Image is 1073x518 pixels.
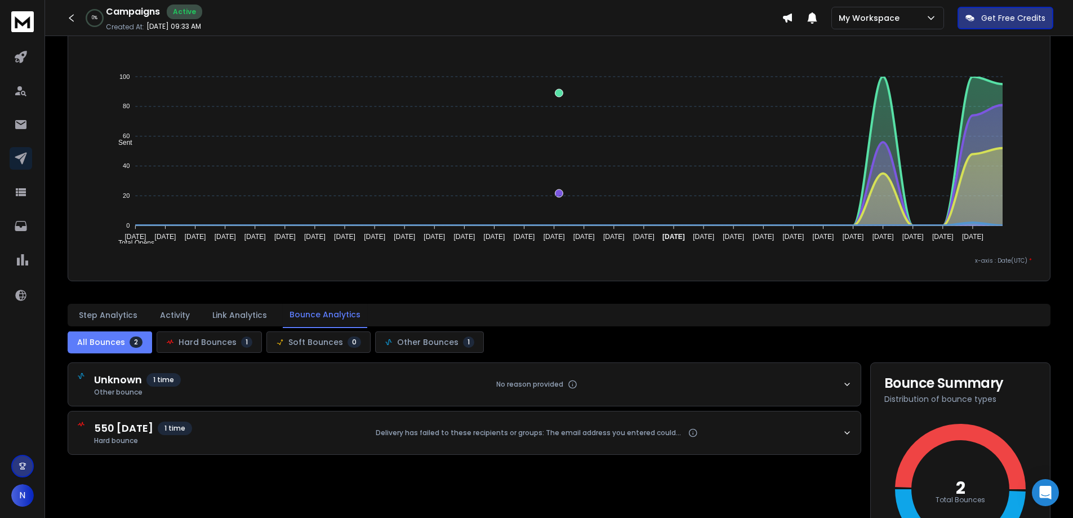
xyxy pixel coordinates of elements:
span: Soft Bounces [288,337,343,348]
span: Delivery has failed to these recipients or groups: The email address you entered couldn't be foun... [376,428,684,437]
span: No reason provided [496,380,563,389]
span: 1 time [158,422,192,435]
button: 550 [DATE]1 timeHard bounceDelivery has failed to these recipients or groups: The email address y... [68,411,861,454]
tspan: [DATE] [124,233,146,241]
span: Sent [110,139,132,147]
button: Link Analytics [206,303,274,327]
div: Open Intercom Messenger [1032,479,1059,506]
tspan: [DATE] [453,233,475,241]
button: Unknown1 timeOther bounceNo reason provided [68,363,861,406]
tspan: [DATE] [514,233,535,241]
tspan: [DATE] [782,233,804,241]
tspan: [DATE] [185,233,206,241]
tspan: [DATE] [843,233,864,241]
img: logo [11,11,34,32]
span: 550 [DATE] [94,420,153,436]
tspan: [DATE] [932,233,954,241]
tspan: [DATE] [723,233,744,241]
tspan: [DATE] [872,233,894,241]
tspan: [DATE] [155,233,176,241]
span: Unknown [94,372,142,388]
tspan: [DATE] [424,233,445,241]
tspan: [DATE] [902,233,924,241]
span: 1 [463,337,474,348]
tspan: [DATE] [813,233,834,241]
span: Hard bounce [94,436,192,445]
tspan: [DATE] [334,233,355,241]
tspan: [DATE] [633,233,655,241]
tspan: [DATE] [304,233,326,241]
p: Get Free Credits [981,12,1045,24]
text: Total Bounces [936,495,985,504]
tspan: [DATE] [274,233,296,241]
tspan: [DATE] [573,233,595,241]
button: N [11,484,34,507]
tspan: [DATE] [753,233,774,241]
h3: Bounce Summary [884,377,1036,390]
span: 2 [130,337,143,348]
tspan: 80 [123,103,130,110]
p: 0 % [92,15,97,21]
tspan: [DATE] [364,233,385,241]
tspan: [DATE] [962,233,983,241]
tspan: 60 [123,132,130,139]
tspan: [DATE] [394,233,415,241]
tspan: [DATE] [244,233,266,241]
tspan: [DATE] [693,233,714,241]
tspan: [DATE] [603,233,625,241]
div: Active [167,5,202,19]
text: 2 [956,476,965,500]
span: 1 [241,337,252,348]
span: Other Bounces [397,337,458,348]
button: Get Free Credits [958,7,1053,29]
span: All Bounces [77,337,125,348]
h1: Campaigns [106,5,160,19]
tspan: 100 [119,73,130,80]
tspan: [DATE] [662,233,685,241]
tspan: 20 [123,192,130,199]
span: Hard Bounces [179,337,237,348]
span: Other bounce [94,388,181,397]
button: Step Analytics [72,303,144,327]
span: Total Opens [110,239,154,247]
p: My Workspace [839,12,904,24]
tspan: [DATE] [215,233,236,241]
tspan: [DATE] [544,233,565,241]
p: Distribution of bounce types [884,393,1036,405]
button: Activity [153,303,197,327]
tspan: 0 [126,222,130,229]
p: Created At: [106,23,144,32]
tspan: 40 [123,162,130,169]
span: 0 [348,337,361,348]
span: 1 time [146,373,181,387]
tspan: [DATE] [484,233,505,241]
p: [DATE] 09:33 AM [146,22,201,31]
p: x-axis : Date(UTC) [86,256,1032,265]
button: Bounce Analytics [283,302,367,328]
